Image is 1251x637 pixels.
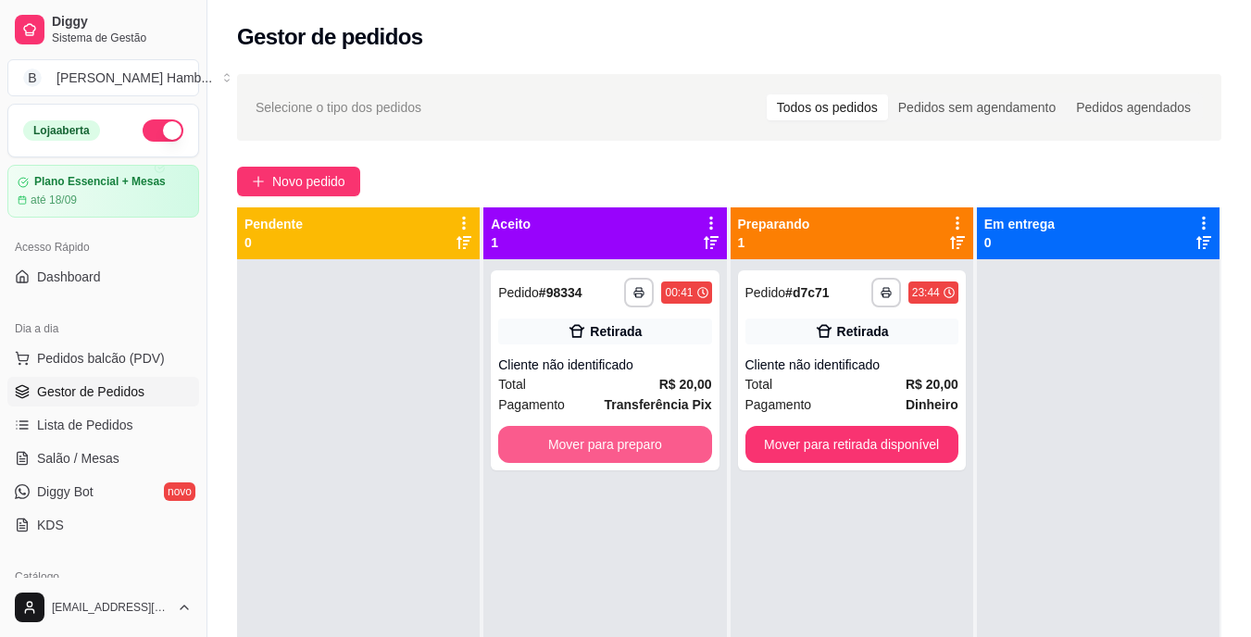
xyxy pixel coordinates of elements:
[912,285,940,300] div: 23:44
[52,14,192,31] span: Diggy
[888,94,1066,120] div: Pedidos sem agendamento
[23,69,42,87] span: B
[745,356,958,374] div: Cliente não identificado
[767,94,888,120] div: Todos os pedidos
[7,59,199,96] button: Select a team
[244,215,303,233] p: Pendente
[37,516,64,534] span: KDS
[7,377,199,406] a: Gestor de Pedidos
[34,175,166,189] article: Plano Essencial + Mesas
[745,285,786,300] span: Pedido
[31,193,77,207] article: até 18/09
[7,477,199,506] a: Diggy Botnovo
[498,356,711,374] div: Cliente não identificado
[7,232,199,262] div: Acesso Rápido
[1066,94,1201,120] div: Pedidos agendados
[143,119,183,142] button: Alterar Status
[52,31,192,45] span: Sistema de Gestão
[498,374,526,394] span: Total
[498,394,565,415] span: Pagamento
[7,343,199,373] button: Pedidos balcão (PDV)
[37,416,133,434] span: Lista de Pedidos
[256,97,421,118] span: Selecione o tipo dos pedidos
[252,175,265,188] span: plus
[491,215,531,233] p: Aceito
[56,69,212,87] div: [PERSON_NAME] Hamb ...
[272,171,345,192] span: Novo pedido
[491,233,531,252] p: 1
[37,449,119,468] span: Salão / Mesas
[7,410,199,440] a: Lista de Pedidos
[738,215,810,233] p: Preparando
[7,165,199,218] a: Plano Essencial + Mesasaté 18/09
[906,377,958,392] strong: R$ 20,00
[539,285,582,300] strong: # 98334
[52,600,169,615] span: [EMAIL_ADDRESS][DOMAIN_NAME]
[498,285,539,300] span: Pedido
[237,22,423,52] h2: Gestor de pedidos
[738,233,810,252] p: 1
[984,215,1055,233] p: Em entrega
[745,394,812,415] span: Pagamento
[498,426,711,463] button: Mover para preparo
[906,397,958,412] strong: Dinheiro
[659,377,712,392] strong: R$ 20,00
[37,382,144,401] span: Gestor de Pedidos
[23,120,100,141] div: Loja aberta
[7,562,199,592] div: Catálogo
[237,167,360,196] button: Novo pedido
[7,262,199,292] a: Dashboard
[37,268,101,286] span: Dashboard
[984,233,1055,252] p: 0
[7,585,199,630] button: [EMAIL_ADDRESS][DOMAIN_NAME]
[605,397,712,412] strong: Transferência Pix
[785,285,830,300] strong: # d7c71
[244,233,303,252] p: 0
[7,510,199,540] a: KDS
[37,349,165,368] span: Pedidos balcão (PDV)
[837,322,889,341] div: Retirada
[7,443,199,473] a: Salão / Mesas
[665,285,693,300] div: 00:41
[590,322,642,341] div: Retirada
[37,482,94,501] span: Diggy Bot
[7,7,199,52] a: DiggySistema de Gestão
[745,374,773,394] span: Total
[7,314,199,343] div: Dia a dia
[745,426,958,463] button: Mover para retirada disponível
